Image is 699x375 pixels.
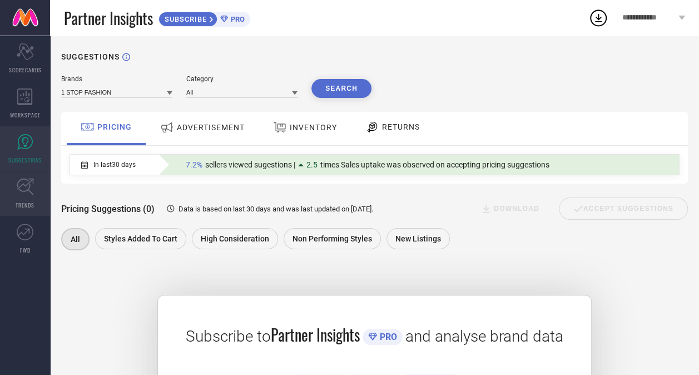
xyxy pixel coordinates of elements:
[228,15,245,23] span: PRO
[290,123,337,132] span: INVENTORY
[186,327,271,346] span: Subscribe to
[271,323,360,346] span: Partner Insights
[405,327,563,346] span: and analyse brand data
[20,246,31,254] span: FWD
[97,122,132,131] span: PRICING
[16,201,34,209] span: TRENDS
[186,160,202,169] span: 7.2%
[205,160,295,169] span: sellers viewed sugestions |
[179,205,373,213] span: Data is based on last 30 days and was last updated on [DATE] .
[311,79,371,98] button: Search
[306,160,318,169] span: 2.5
[382,122,420,131] span: RETURNS
[377,332,397,342] span: PRO
[320,160,549,169] span: times Sales uptake was observed on accepting pricing suggestions
[61,75,172,83] div: Brands
[588,8,608,28] div: Open download list
[10,111,41,119] span: WORKSPACE
[293,234,372,243] span: Non Performing Styles
[201,234,269,243] span: High Consideration
[395,234,441,243] span: New Listings
[159,15,210,23] span: SUBSCRIBE
[71,235,80,244] span: All
[158,9,250,27] a: SUBSCRIBEPRO
[64,7,153,29] span: Partner Insights
[186,75,298,83] div: Category
[93,161,136,169] span: In last 30 days
[9,66,42,74] span: SCORECARDS
[177,123,245,132] span: ADVERTISEMENT
[180,157,555,172] div: Percentage of sellers who have viewed suggestions for the current Insight Type
[61,52,120,61] h1: SUGGESTIONS
[104,234,177,243] span: Styles Added To Cart
[8,156,42,164] span: SUGGESTIONS
[559,198,688,220] div: Accept Suggestions
[61,204,155,214] span: Pricing Suggestions (0)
